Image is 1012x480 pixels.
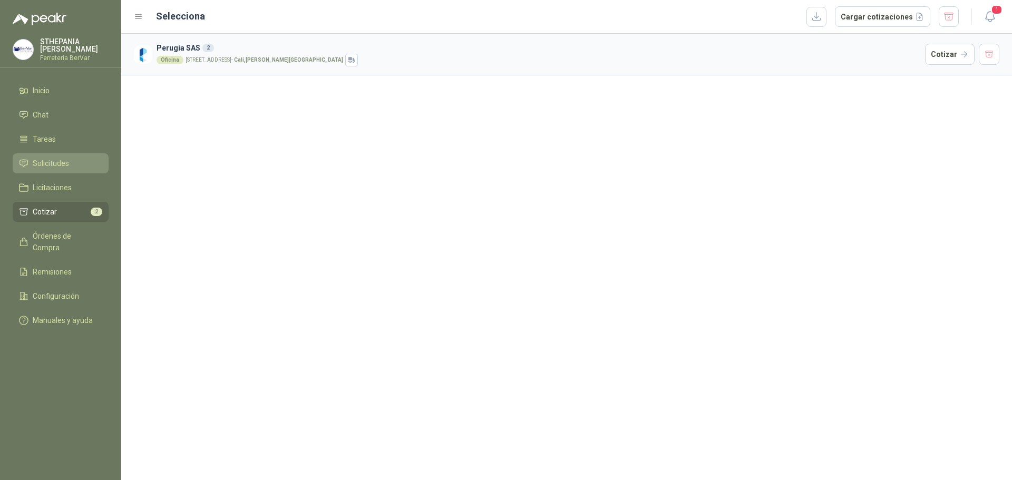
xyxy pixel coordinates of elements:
h2: Selecciona [156,9,205,24]
span: Manuales y ayuda [33,315,93,326]
button: 1 [980,7,999,26]
span: Tareas [33,133,56,145]
a: Configuración [13,286,109,306]
span: Licitaciones [33,182,72,193]
span: Configuración [33,290,79,302]
a: Licitaciones [13,178,109,198]
p: [STREET_ADDRESS] - [186,57,343,63]
a: Órdenes de Compra [13,226,109,258]
img: Logo peakr [13,13,66,25]
span: Chat [33,109,48,121]
div: 2 [202,44,214,52]
a: Chat [13,105,109,125]
div: Oficina [157,56,183,64]
span: 1 [991,5,1003,15]
span: Remisiones [33,266,72,278]
h3: Perugia SAS [157,42,921,54]
p: STHEPANIA [PERSON_NAME] [40,38,109,53]
a: Solicitudes [13,153,109,173]
a: Tareas [13,129,109,149]
a: Cotizar2 [13,202,109,222]
strong: Cali , [PERSON_NAME][GEOGRAPHIC_DATA] [234,57,343,63]
a: Inicio [13,81,109,101]
a: Manuales y ayuda [13,310,109,330]
img: Company Logo [134,45,152,64]
span: 2 [91,208,102,216]
p: Ferreteria BerVar [40,55,109,61]
a: Remisiones [13,262,109,282]
span: Cotizar [33,206,57,218]
img: Company Logo [13,40,33,60]
span: Inicio [33,85,50,96]
span: Solicitudes [33,158,69,169]
button: Cargar cotizaciones [835,6,930,27]
button: Cotizar [925,44,975,65]
span: Órdenes de Compra [33,230,99,253]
